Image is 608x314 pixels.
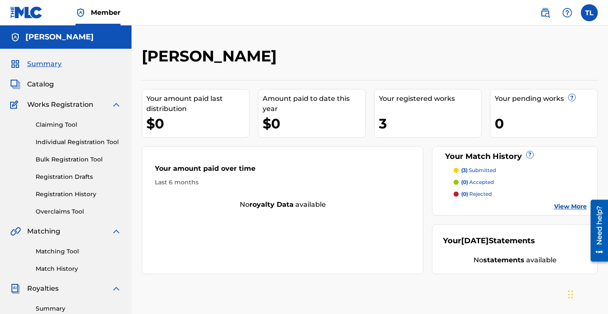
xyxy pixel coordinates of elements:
[155,178,410,187] div: Last 6 months
[10,59,62,69] a: SummarySummary
[155,164,410,178] div: Your amount paid over time
[10,59,20,69] img: Summary
[36,247,121,256] a: Matching Tool
[27,79,54,89] span: Catalog
[142,200,423,210] div: No available
[91,8,120,17] span: Member
[461,179,468,185] span: (0)
[36,138,121,147] a: Individual Registration Tool
[36,207,121,216] a: Overclaims Tool
[562,8,572,18] img: help
[461,190,492,198] p: rejected
[10,100,21,110] img: Works Registration
[569,94,575,101] span: ?
[461,167,496,174] p: submitted
[27,59,62,69] span: Summary
[495,94,597,104] div: Your pending works
[27,100,93,110] span: Works Registration
[461,236,489,245] span: [DATE]
[454,178,587,186] a: (0) accepted
[461,191,468,197] span: (0)
[36,190,121,199] a: Registration History
[454,190,587,198] a: (0) rejected
[10,79,54,89] a: CatalogCatalog
[36,172,121,181] a: Registration Drafts
[10,283,20,294] img: Royalties
[554,202,587,211] a: View More
[142,47,281,66] h2: [PERSON_NAME]
[443,235,535,247] div: Your Statements
[443,151,587,162] div: Your Match History
[566,273,608,314] iframe: Chat Widget
[10,79,20,89] img: Catalog
[379,114,482,133] div: 3
[146,114,249,133] div: $0
[10,32,20,42] img: Accounts
[495,114,597,133] div: 0
[461,167,468,173] span: (3)
[559,4,576,21] div: Help
[454,167,587,174] a: (3) submitted
[379,94,482,104] div: Your registered works
[36,264,121,273] a: Match History
[27,226,60,236] span: Matching
[581,4,598,21] div: User Menu
[527,151,533,158] span: ?
[249,200,294,208] strong: royalty data
[76,8,86,18] img: Top Rightsholder
[36,155,121,164] a: Bulk Registration Tool
[146,94,249,114] div: Your amount paid last distribution
[540,8,550,18] img: search
[27,283,59,294] span: Royalties
[568,282,573,307] div: Drag
[443,255,587,265] div: No available
[111,226,121,236] img: expand
[111,283,121,294] img: expand
[111,100,121,110] img: expand
[483,256,524,264] strong: statements
[25,32,94,42] h5: Tyree Longshore
[263,114,365,133] div: $0
[263,94,365,114] div: Amount paid to date this year
[36,120,121,129] a: Claiming Tool
[584,196,608,264] iframe: Resource Center
[10,6,43,19] img: MLC Logo
[36,304,121,313] a: Summary
[10,226,21,236] img: Matching
[537,4,554,21] a: Public Search
[461,178,494,186] p: accepted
